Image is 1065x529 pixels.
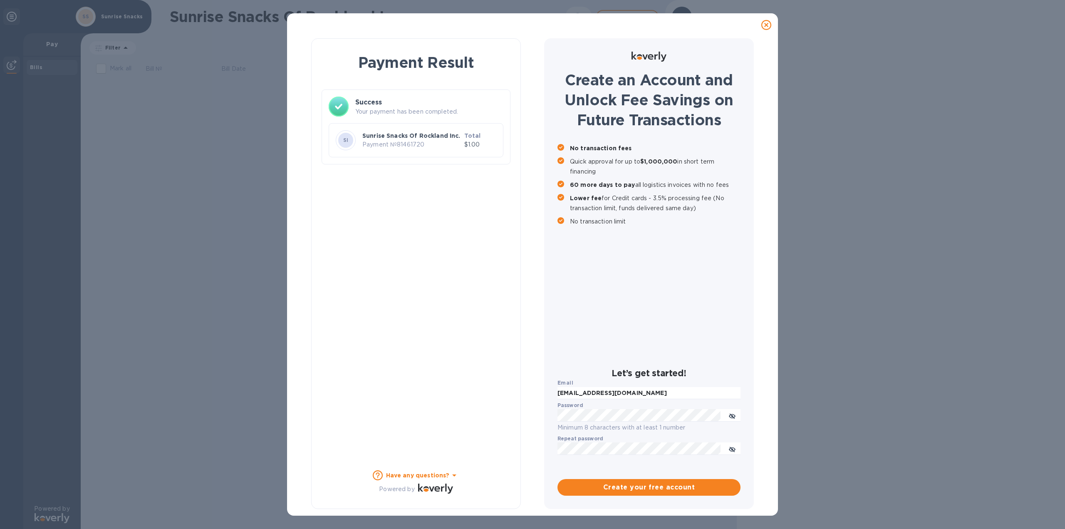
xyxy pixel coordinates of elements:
button: toggle password visibility [724,440,741,457]
button: Create your free account [557,479,741,496]
h3: Success [355,97,503,107]
input: Enter email address [557,387,741,400]
p: for Credit cards - 3.5% processing fee (No transaction limit, funds delivered same day) [570,193,741,213]
img: Logo [418,484,453,494]
b: SI [343,137,349,143]
b: Lower fee [570,195,602,201]
p: $1.00 [464,140,496,149]
h1: Payment Result [325,52,507,73]
p: Powered by [379,485,414,494]
p: Sunrise Snacks Of Rockland Inc. [362,132,461,140]
p: Payment № 81461720 [362,140,461,149]
p: all logistics invoices with no fees [570,180,741,190]
p: No transaction limit [570,216,741,226]
h1: Create an Account and Unlock Fee Savings on Future Transactions [557,70,741,130]
b: Total [464,132,481,139]
h2: Let’s get started! [557,368,741,378]
button: toggle password visibility [724,407,741,424]
b: $1,000,000 [640,158,677,165]
p: Your payment has been completed. [355,107,503,116]
img: Logo [632,52,666,62]
label: Repeat password [557,437,603,442]
span: Create your free account [564,482,734,492]
p: Minimum 8 characters with at least 1 number [557,423,741,432]
b: Have any questions? [386,472,450,479]
b: 60 more days to pay [570,181,635,188]
p: Quick approval for up to in short term financing [570,156,741,176]
b: No transaction fees [570,145,632,151]
label: Password [557,403,583,408]
b: Email [557,380,573,386]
